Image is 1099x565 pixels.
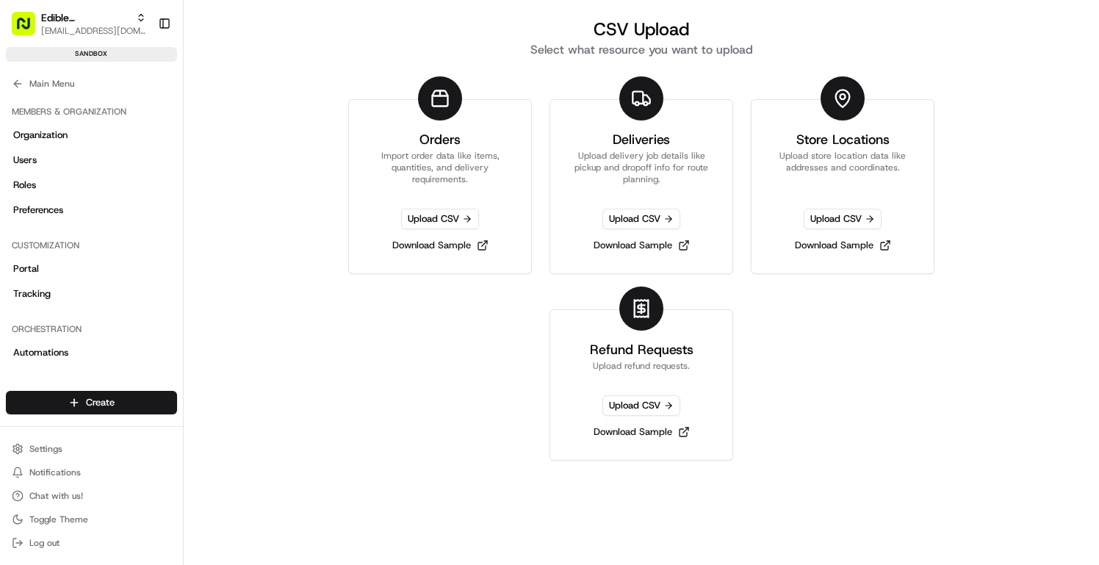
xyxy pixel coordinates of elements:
[602,209,680,229] span: Upload CSV
[588,235,696,256] a: Download Sample
[6,6,152,41] button: Edible Arrangements API Sandbox[EMAIL_ADDRESS][DOMAIN_NAME]
[6,486,177,506] button: Chat with us!
[593,360,690,372] p: Upload refund requests.
[386,235,494,256] a: Download Sample
[29,514,88,525] span: Toggle Theme
[804,209,882,229] span: Upload CSV
[6,282,177,306] a: Tracking
[6,439,177,459] button: Settings
[86,396,115,409] span: Create
[13,154,37,167] span: Users
[29,537,60,549] span: Log out
[29,467,81,478] span: Notifications
[549,309,733,461] a: Refund RequestsUpload refund requests.Upload CSVDownload Sample
[6,341,177,364] a: Automations
[6,234,177,257] div: Customization
[6,148,177,172] a: Users
[568,150,715,185] p: Upload delivery job details like pickup and dropoff info for route planning.
[6,257,177,281] a: Portal
[13,346,68,359] span: Automations
[13,287,51,301] span: Tracking
[41,25,146,37] button: [EMAIL_ADDRESS][DOMAIN_NAME]
[6,509,177,530] button: Toggle Theme
[13,129,68,142] span: Organization
[6,47,177,62] div: sandbox
[13,262,39,276] span: Portal
[13,179,36,192] span: Roles
[330,18,953,41] h1: CSV Upload
[613,129,670,150] h3: Deliveries
[588,422,696,442] a: Download Sample
[6,100,177,123] div: Members & Organization
[13,204,63,217] span: Preferences
[6,462,177,483] button: Notifications
[29,78,74,90] span: Main Menu
[367,150,514,185] p: Import order data like items, quantities, and delivery requirements.
[549,99,733,274] a: DeliveriesUpload delivery job details like pickup and dropoff info for route planning.Upload CSVD...
[401,209,479,229] span: Upload CSV
[6,391,177,414] button: Create
[41,10,130,25] button: Edible Arrangements API Sandbox
[29,443,62,455] span: Settings
[6,533,177,553] button: Log out
[6,123,177,147] a: Organization
[419,129,461,150] h3: Orders
[6,173,177,197] a: Roles
[769,150,916,185] p: Upload store location data like addresses and coordinates.
[330,41,953,59] h2: Select what resource you want to upload
[590,339,693,360] h3: Refund Requests
[751,99,934,274] a: Store LocationsUpload store location data like addresses and coordinates.Upload CSVDownload Sample
[6,198,177,222] a: Preferences
[6,73,177,94] button: Main Menu
[348,99,532,274] a: OrdersImport order data like items, quantities, and delivery requirements.Upload CSVDownload Sample
[6,317,177,341] div: Orchestration
[29,490,83,502] span: Chat with us!
[789,235,897,256] a: Download Sample
[796,129,890,150] h3: Store Locations
[602,395,680,416] span: Upload CSV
